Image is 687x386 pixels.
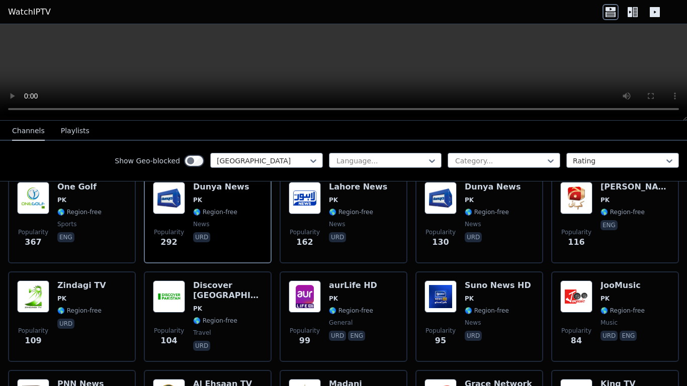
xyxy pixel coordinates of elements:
span: 🌎 Region-free [329,307,373,315]
label: Show Geo-blocked [115,156,180,166]
button: Playlists [61,122,90,141]
img: Suno News HD [424,280,457,313]
span: PK [193,196,202,204]
p: eng [620,331,637,341]
h6: [PERSON_NAME] [600,182,670,192]
span: PK [57,295,66,303]
span: 🌎 Region-free [57,208,102,216]
span: PK [600,196,610,204]
span: 🌎 Region-free [329,208,373,216]
p: eng [348,331,365,341]
span: Popularity [290,327,320,335]
span: travel [193,329,211,337]
span: Popularity [18,327,48,335]
span: 367 [25,236,41,248]
span: 109 [25,335,41,347]
span: news [465,220,481,228]
span: 130 [432,236,449,248]
span: Popularity [561,327,591,335]
h6: Lahore News [329,182,387,192]
h6: Zindagi TV [57,280,106,291]
p: eng [57,232,74,242]
span: sports [57,220,76,228]
button: Channels [12,122,45,141]
span: news [193,220,209,228]
p: urd [600,331,618,341]
p: urd [329,232,346,242]
span: PK [465,196,474,204]
span: 🌎 Region-free [465,307,509,315]
p: urd [193,341,210,351]
span: 116 [568,236,584,248]
h6: Discover [GEOGRAPHIC_DATA] [193,280,263,301]
img: Geo Kahani [560,182,592,214]
p: eng [600,220,618,230]
span: 🌎 Region-free [193,208,237,216]
span: 🌎 Region-free [600,307,645,315]
h6: Dunya News [465,182,521,192]
span: Popularity [154,327,184,335]
p: urd [465,232,482,242]
span: 292 [160,236,177,248]
span: PK [193,305,202,313]
span: 🌎 Region-free [193,317,237,325]
span: 104 [160,335,177,347]
p: urd [465,331,482,341]
span: PK [329,196,338,204]
span: general [329,319,353,327]
h6: Suno News HD [465,280,531,291]
span: 🌎 Region-free [57,307,102,315]
span: 95 [435,335,446,347]
span: music [600,319,618,327]
h6: Dunya News [193,182,249,192]
p: urd [329,331,346,341]
img: Discover Pakistan [153,280,185,313]
span: PK [329,295,338,303]
span: PK [600,295,610,303]
span: news [465,319,481,327]
span: Popularity [425,327,456,335]
span: Popularity [561,228,591,236]
span: PK [57,196,66,204]
img: JooMusic [560,280,592,313]
span: news [329,220,345,228]
img: One Golf [17,182,49,214]
span: 🌎 Region-free [600,208,645,216]
span: 162 [296,236,313,248]
p: urd [57,319,74,329]
h6: JooMusic [600,280,645,291]
img: Dunya News [424,182,457,214]
img: Dunya News [153,182,185,214]
p: urd [193,232,210,242]
span: Popularity [154,228,184,236]
img: aurLife HD [289,280,321,313]
a: WatchIPTV [8,6,51,18]
span: 84 [571,335,582,347]
span: Popularity [425,228,456,236]
img: Lahore News [289,182,321,214]
h6: aurLife HD [329,280,377,291]
span: Popularity [18,228,48,236]
h6: One Golf [57,182,102,192]
img: Zindagi TV [17,280,49,313]
span: 99 [299,335,310,347]
span: Popularity [290,228,320,236]
span: 🌎 Region-free [465,208,509,216]
span: PK [465,295,474,303]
